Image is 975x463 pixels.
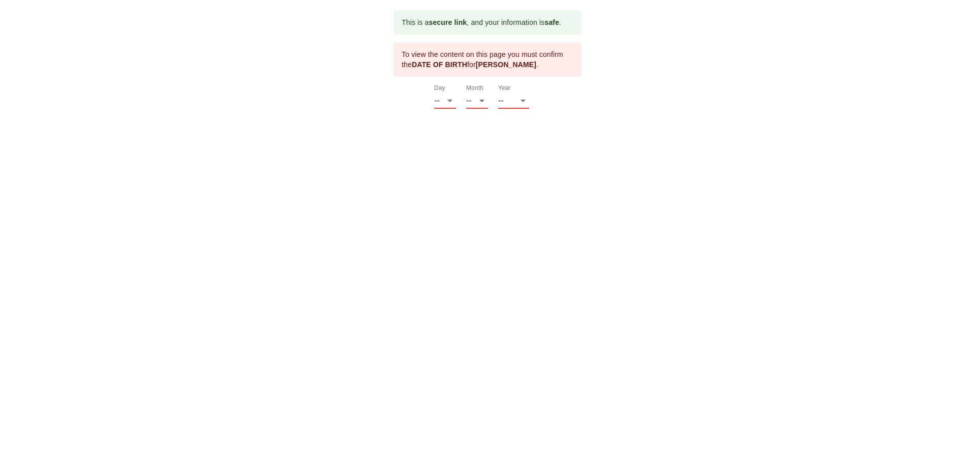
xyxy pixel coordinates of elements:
div: This is a , and your information is . [402,13,561,32]
label: Day [434,85,445,91]
b: [PERSON_NAME] [476,60,536,69]
b: safe [544,18,559,26]
label: Month [466,85,483,91]
b: secure link [429,18,467,26]
div: To view the content on this page you must confirm the for . [402,45,573,74]
label: Year [498,85,511,91]
b: DATE OF BIRTH [412,60,467,69]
